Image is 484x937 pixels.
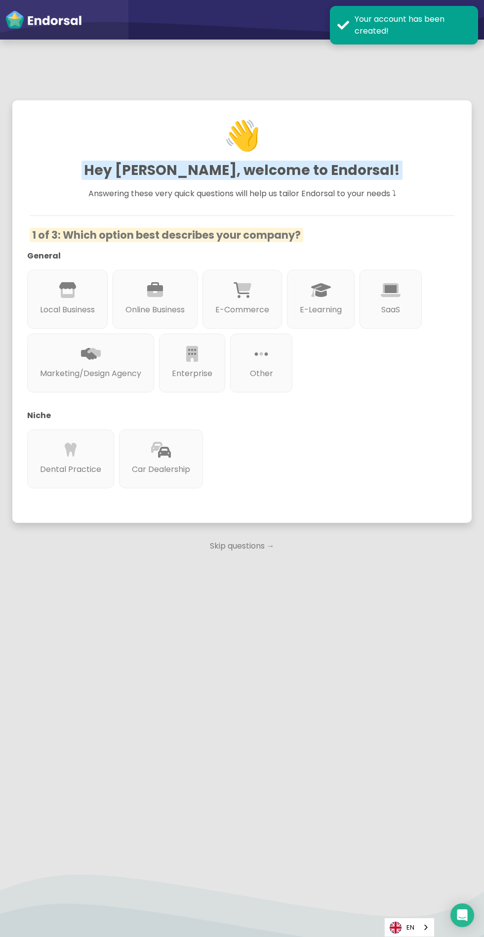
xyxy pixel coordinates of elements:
[40,464,101,475] p: Dental Practice
[172,368,212,380] p: Enterprise
[384,918,435,937] aside: Language selected: English
[5,10,82,30] img: endorsal-logo-white@2x.png
[215,304,269,316] p: E-Commerce
[372,304,409,316] p: SaaS
[30,83,454,189] h1: 👋
[30,228,303,242] span: 1 of 3: Which option best describes your company?
[12,535,472,557] p: Skip questions →
[300,304,342,316] p: E-Learning
[27,250,442,262] p: General
[27,410,442,422] p: Niche
[125,304,185,316] p: Online Business
[40,304,95,316] p: Local Business
[81,161,403,180] span: Hey [PERSON_NAME], welcome to Endorsal!
[355,13,471,37] div: Your account has been created!
[384,918,435,937] div: Language
[243,368,280,380] p: Other
[132,464,190,475] p: Car Dealership
[40,368,141,380] p: Marketing/Design Agency
[450,903,474,927] div: Open Intercom Messenger
[385,918,434,937] a: EN
[88,188,396,199] span: Answering these very quick questions will help us tailor Endorsal to your needs ⤵︎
